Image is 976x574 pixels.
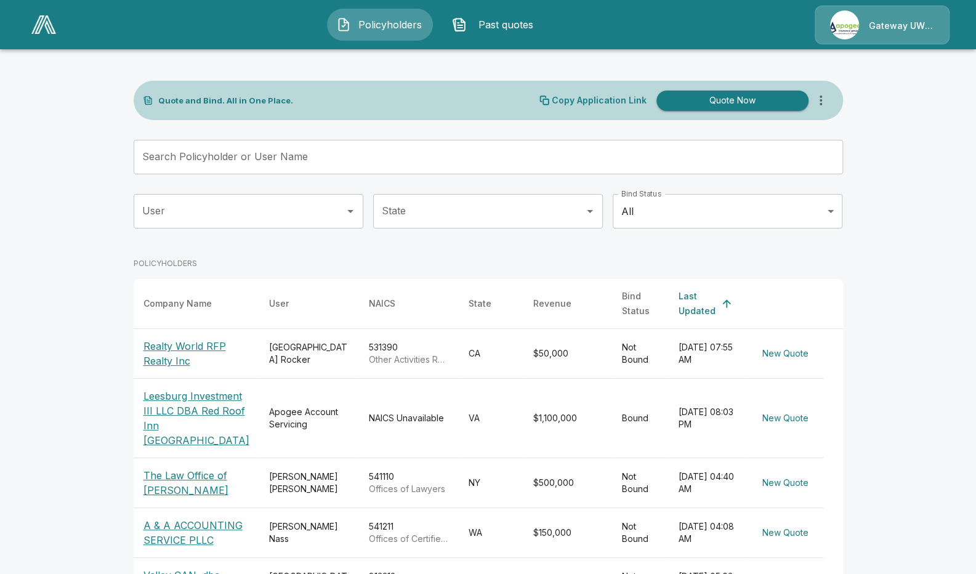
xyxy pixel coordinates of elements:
span: Past quotes [472,17,539,32]
p: The Law Office of [PERSON_NAME] [143,468,249,498]
th: Bind Status [612,279,669,329]
div: Company Name [143,296,212,311]
div: Last Updated [679,289,716,318]
div: 541110 [369,471,449,495]
a: Agency IconGateway UW dba Apogee [815,6,950,44]
button: Open [342,203,359,220]
button: New Quote [757,472,813,495]
button: New Quote [757,522,813,544]
p: A & A ACCOUNTING SERVICE PLLC [143,518,249,548]
button: New Quote [757,342,813,365]
p: Quote and Bind. All in One Place. [158,97,293,105]
td: Not Bound [612,458,669,508]
img: Agency Icon [830,10,859,39]
img: AA Logo [31,15,56,34]
div: Apogee Account Servicing [269,406,349,430]
p: POLICYHOLDERS [134,258,197,269]
td: [DATE] 07:55 AM [669,329,748,379]
div: 541211 [369,520,449,545]
img: Past quotes Icon [452,17,467,32]
div: [PERSON_NAME] Nass [269,520,349,545]
div: Revenue [533,296,571,311]
td: CA [459,329,523,379]
button: Policyholders IconPolicyholders [327,9,433,41]
td: [DATE] 08:03 PM [669,379,748,458]
td: $150,000 [523,508,612,558]
td: Not Bound [612,329,669,379]
div: NAICS [369,296,395,311]
div: [GEOGRAPHIC_DATA] Rocker [269,341,349,366]
p: Realty World RFP Realty Inc [143,339,249,368]
button: Past quotes IconPast quotes [443,9,549,41]
td: $50,000 [523,329,612,379]
p: Offices of Certified Public Accountants [369,533,449,545]
p: Copy Application Link [552,96,647,105]
div: [PERSON_NAME] [PERSON_NAME] [269,471,349,495]
a: Quote Now [651,91,809,111]
div: 531390 [369,341,449,366]
td: [DATE] 04:40 AM [669,458,748,508]
td: NAICS Unavailable [359,379,459,458]
p: Gateway UW dba Apogee [869,20,934,32]
td: $1,100,000 [523,379,612,458]
td: WA [459,508,523,558]
div: User [269,296,289,311]
div: State [469,296,491,311]
div: All [613,194,842,228]
button: more [809,88,833,113]
td: VA [459,379,523,458]
p: Leesburg Investment III LLC DBA Red Roof Inn [GEOGRAPHIC_DATA] [143,389,249,448]
td: $500,000 [523,458,612,508]
button: Open [581,203,599,220]
td: Not Bound [612,508,669,558]
td: [DATE] 04:08 AM [669,508,748,558]
label: Bind Status [621,188,661,199]
td: NY [459,458,523,508]
td: Bound [612,379,669,458]
button: Quote Now [656,91,809,111]
button: New Quote [757,407,813,430]
p: Other Activities Related to Real Estate [369,354,449,366]
p: Offices of Lawyers [369,483,449,495]
img: Policyholders Icon [336,17,351,32]
span: Policyholders [356,17,424,32]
